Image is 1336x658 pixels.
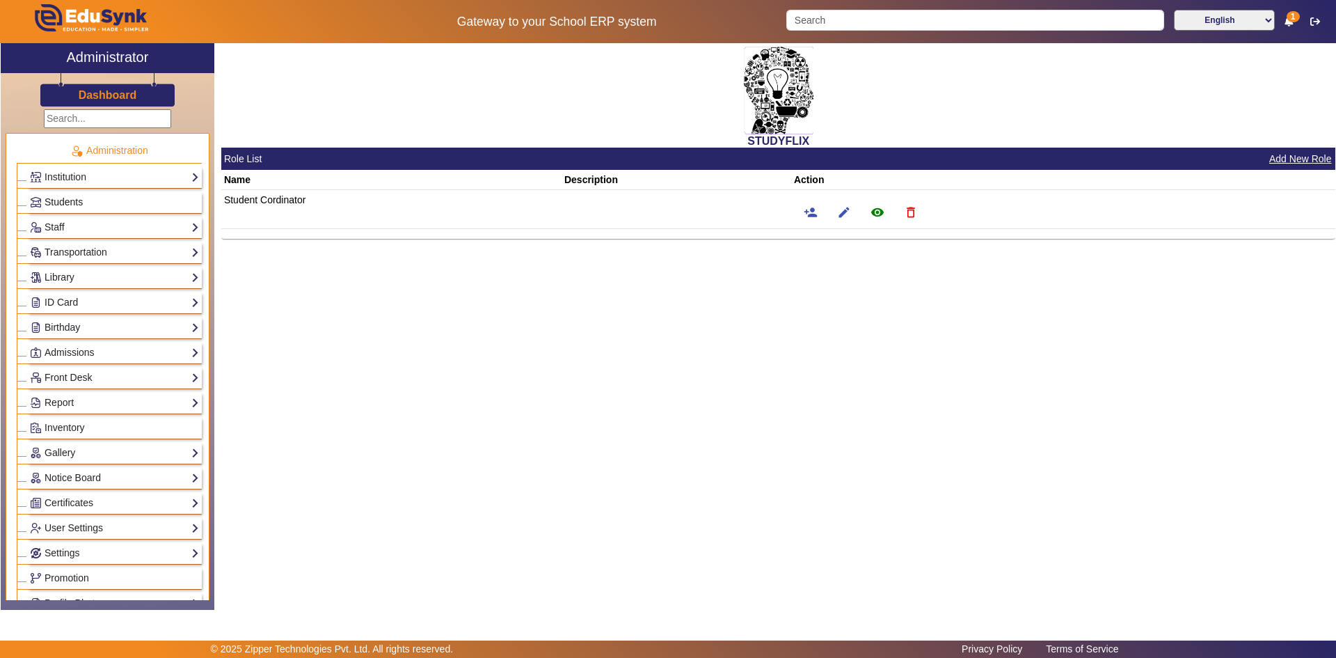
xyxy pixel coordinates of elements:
th: Name [221,170,562,190]
mat-card-header: Role List [221,148,1335,170]
mat-icon: delete_outline [904,205,918,219]
h3: Dashboard [79,88,137,102]
mat-icon: person_add [804,205,818,219]
img: Administration.png [70,145,83,157]
img: 2da83ddf-6089-4dce-a9e2-416746467bdd [744,47,813,134]
span: Inventory [45,422,85,433]
input: Search [786,10,1163,31]
a: Administrator [1,43,214,73]
input: Search... [44,109,171,128]
td: Student Cordinator [221,190,562,229]
h5: Gateway to your School ERP system [342,15,772,29]
span: Students [45,196,83,207]
a: Dashboard [78,88,138,102]
h2: Administrator [67,49,149,65]
img: Branchoperations.png [31,573,41,583]
button: Add New Role [1268,150,1333,168]
span: 1 [1287,11,1300,22]
mat-icon: remove_red_eye [870,205,884,219]
h2: STUDYFLIX [221,134,1335,148]
a: Terms of Service [1039,640,1125,658]
a: Inventory [30,420,199,436]
a: Promotion [30,570,199,586]
th: Description [562,170,791,190]
img: Inventory.png [31,423,41,433]
p: © 2025 Zipper Technologies Pvt. Ltd. All rights reserved. [211,642,454,657]
th: Action [791,170,1335,190]
span: Promotion [45,572,89,583]
mat-icon: edit [837,205,851,219]
a: Students [30,194,199,210]
a: Privacy Policy [955,640,1029,658]
img: Students.png [31,197,41,207]
p: Administration [17,143,202,158]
